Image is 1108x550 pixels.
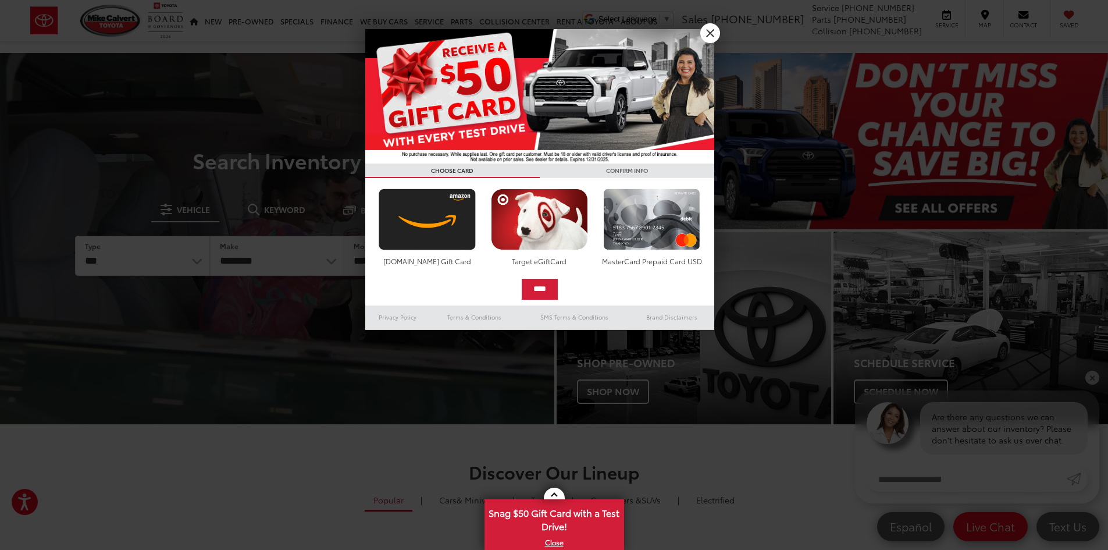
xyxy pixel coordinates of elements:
[488,189,591,250] img: targetcard.png
[365,164,540,178] h3: CHOOSE CARD
[488,256,591,266] div: Target eGiftCard
[629,310,714,324] a: Brand Disclaimers
[376,189,479,250] img: amazoncard.png
[365,310,430,324] a: Privacy Policy
[540,164,714,178] h3: CONFIRM INFO
[600,189,703,250] img: mastercard.png
[365,29,714,164] img: 55838_top_625864.jpg
[430,310,519,324] a: Terms & Conditions
[519,310,629,324] a: SMS Terms & Conditions
[486,501,623,536] span: Snag $50 Gift Card with a Test Drive!
[600,256,703,266] div: MasterCard Prepaid Card USD
[376,256,479,266] div: [DOMAIN_NAME] Gift Card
